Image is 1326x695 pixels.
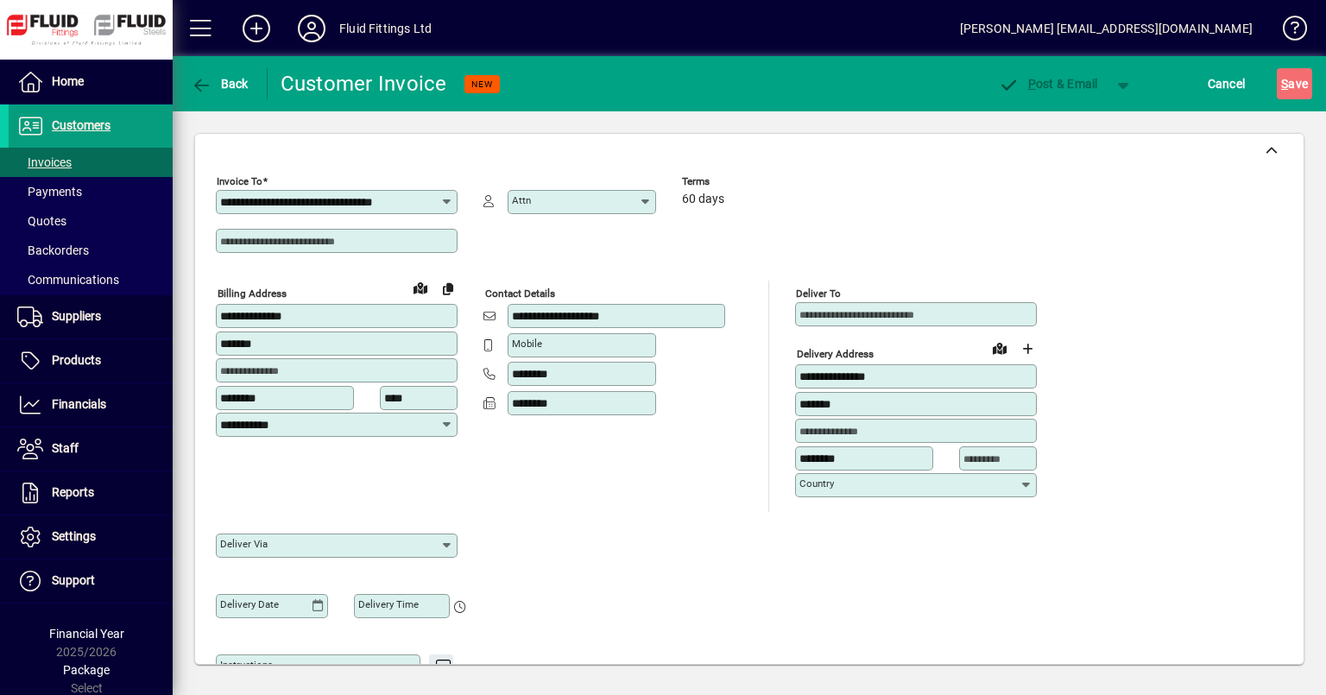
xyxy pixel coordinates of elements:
[217,175,262,187] mat-label: Invoice To
[682,193,724,206] span: 60 days
[1281,77,1288,91] span: S
[284,13,339,44] button: Profile
[17,243,89,257] span: Backorders
[986,334,1013,362] a: View on map
[49,627,124,641] span: Financial Year
[1013,335,1041,363] button: Choose address
[9,559,173,603] a: Support
[52,118,110,132] span: Customers
[512,338,542,350] mat-label: Mobile
[434,275,462,302] button: Copy to Delivery address
[9,515,173,559] a: Settings
[17,273,119,287] span: Communications
[52,573,95,587] span: Support
[52,397,106,411] span: Financials
[358,598,419,610] mat-label: Delivery time
[1281,70,1308,98] span: ave
[9,236,173,265] a: Backorders
[63,663,110,677] span: Package
[9,148,173,177] a: Invoices
[1028,77,1036,91] span: P
[220,538,268,550] mat-label: Deliver via
[52,485,94,499] span: Reports
[512,194,531,206] mat-label: Attn
[471,79,493,90] span: NEW
[281,70,447,98] div: Customer Invoice
[191,77,249,91] span: Back
[186,68,253,99] button: Back
[682,176,786,187] span: Terms
[9,177,173,206] a: Payments
[989,68,1107,99] button: Post & Email
[220,659,273,671] mat-label: Instructions
[52,441,79,455] span: Staff
[9,60,173,104] a: Home
[9,339,173,382] a: Products
[229,13,284,44] button: Add
[960,15,1253,42] div: [PERSON_NAME] [EMAIL_ADDRESS][DOMAIN_NAME]
[407,274,434,301] a: View on map
[796,287,841,300] mat-label: Deliver To
[9,383,173,426] a: Financials
[17,214,66,228] span: Quotes
[52,353,101,367] span: Products
[220,598,279,610] mat-label: Delivery date
[52,309,101,323] span: Suppliers
[9,206,173,236] a: Quotes
[9,265,173,294] a: Communications
[52,529,96,543] span: Settings
[9,295,173,338] a: Suppliers
[17,155,72,169] span: Invoices
[1277,68,1312,99] button: Save
[1270,3,1304,60] a: Knowledge Base
[1208,70,1246,98] span: Cancel
[9,471,173,515] a: Reports
[17,185,82,199] span: Payments
[339,15,432,42] div: Fluid Fittings Ltd
[52,74,84,88] span: Home
[1203,68,1250,99] button: Cancel
[9,427,173,471] a: Staff
[173,68,268,99] app-page-header-button: Back
[998,77,1098,91] span: ost & Email
[799,477,834,490] mat-label: Country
